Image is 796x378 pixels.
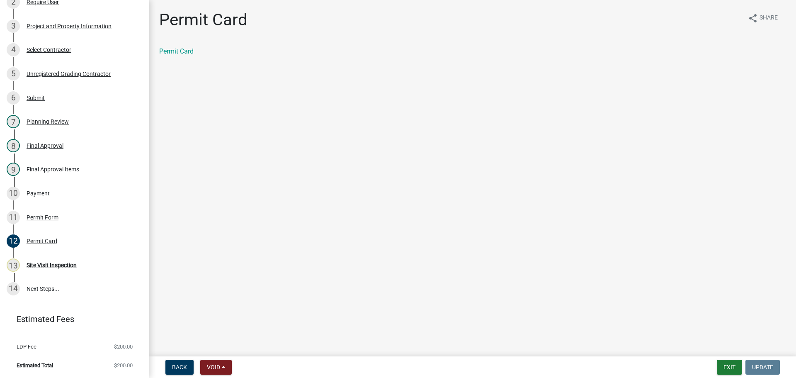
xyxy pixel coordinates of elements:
span: Estimated Total [17,363,53,368]
a: Permit Card [159,47,194,55]
div: 10 [7,187,20,200]
div: Payment [27,190,50,196]
div: 9 [7,163,20,176]
span: $200.00 [114,363,133,368]
div: Project and Property Information [27,23,112,29]
a: Estimated Fees [7,311,136,327]
div: Final Approval Items [27,166,79,172]
div: Permit Form [27,215,58,220]
div: 11 [7,211,20,224]
div: 8 [7,139,20,152]
span: Share [760,13,778,23]
span: Back [172,364,187,371]
h1: Permit Card [159,10,248,30]
button: Exit [717,360,742,375]
div: Final Approval [27,143,63,149]
div: 3 [7,20,20,33]
button: Void [200,360,232,375]
button: shareShare [741,10,784,26]
span: Void [207,364,220,371]
span: Update [752,364,773,371]
button: Back [165,360,194,375]
div: Permit Card [27,238,57,244]
div: 6 [7,91,20,105]
div: Unregistered Grading Contractor [27,71,111,77]
div: Planning Review [27,119,69,124]
span: $200.00 [114,344,133,349]
i: share [748,13,758,23]
div: 4 [7,43,20,56]
div: 12 [7,234,20,248]
div: Select Contractor [27,47,71,53]
div: 13 [7,259,20,272]
div: Submit [27,95,45,101]
span: LDP Fee [17,344,36,349]
button: Update [745,360,780,375]
div: 14 [7,282,20,295]
div: 5 [7,67,20,80]
div: Site Visit Inspection [27,262,77,268]
div: 7 [7,115,20,128]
